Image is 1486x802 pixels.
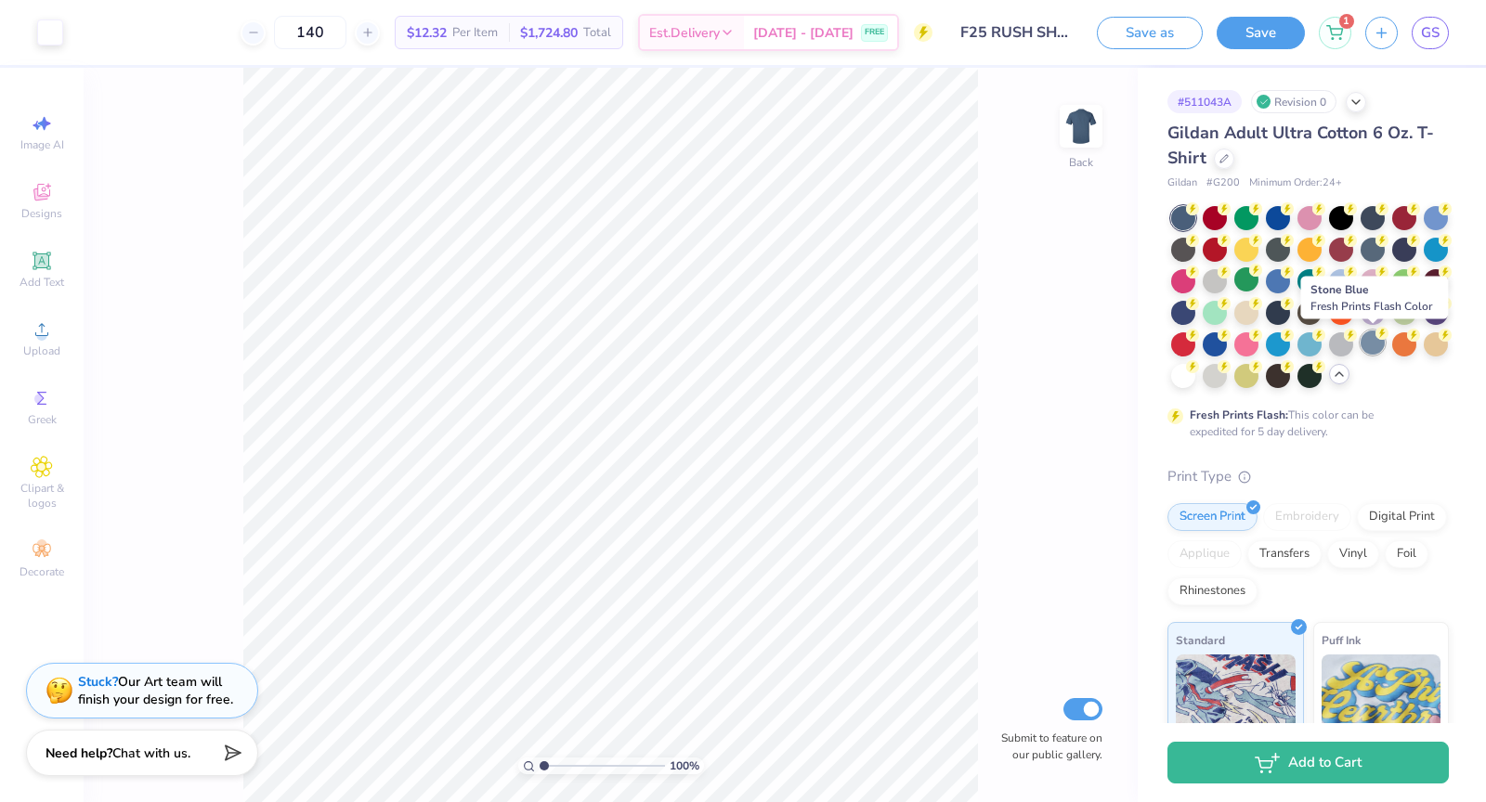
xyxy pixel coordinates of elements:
[991,730,1102,763] label: Submit to feature on our public gallery.
[1167,503,1258,531] div: Screen Print
[1251,90,1336,113] div: Revision 0
[1176,630,1225,650] span: Standard
[1167,466,1449,487] div: Print Type
[946,14,1083,51] input: Untitled Design
[1357,503,1447,531] div: Digital Print
[1190,407,1288,422] strong: Fresh Prints Flash:
[1249,175,1342,191] span: Minimum Order: 24 +
[46,744,112,762] strong: Need help?
[112,744,190,762] span: Chat with us.
[583,23,611,43] span: Total
[407,23,447,43] span: $12.32
[78,673,233,708] div: Our Art team will finish your design for free.
[28,412,57,427] span: Greek
[20,564,64,579] span: Decorate
[865,26,884,39] span: FREE
[21,206,62,221] span: Designs
[1190,407,1418,440] div: This color can be expedited for 5 day delivery.
[649,23,720,43] span: Est. Delivery
[1327,540,1379,568] div: Vinyl
[1167,577,1258,605] div: Rhinestones
[78,673,118,691] strong: Stuck?
[520,23,578,43] span: $1,724.80
[1300,277,1448,319] div: Stone Blue
[1167,742,1449,783] button: Add to Cart
[1263,503,1351,531] div: Embroidery
[274,16,346,49] input: – –
[1385,540,1428,568] div: Foil
[1206,175,1240,191] span: # G200
[1167,90,1242,113] div: # 511043A
[1421,22,1440,44] span: GS
[1062,108,1100,145] img: Back
[1322,630,1361,650] span: Puff Ink
[452,23,498,43] span: Per Item
[1176,654,1296,747] img: Standard
[670,757,699,774] span: 100 %
[1310,299,1432,314] span: Fresh Prints Flash Color
[1167,175,1197,191] span: Gildan
[1167,122,1434,169] span: Gildan Adult Ultra Cotton 6 Oz. T-Shirt
[1167,540,1242,568] div: Applique
[1322,654,1441,747] img: Puff Ink
[1412,17,1449,49] a: GS
[20,275,64,290] span: Add Text
[23,343,60,358] span: Upload
[9,481,74,511] span: Clipart & logos
[753,23,854,43] span: [DATE] - [DATE]
[1217,17,1305,49] button: Save
[1097,17,1203,49] button: Save as
[20,137,64,152] span: Image AI
[1069,154,1093,171] div: Back
[1339,14,1354,29] span: 1
[1247,540,1322,568] div: Transfers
